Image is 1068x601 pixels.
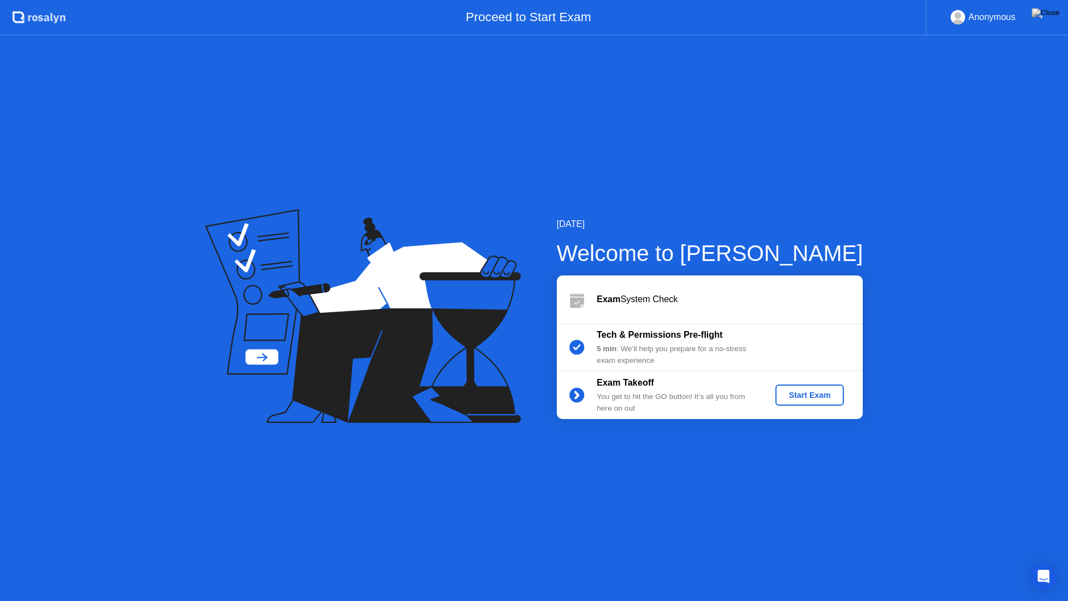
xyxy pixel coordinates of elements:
div: You get to hit the GO button! It’s all you from here on out [597,391,757,414]
div: Start Exam [780,391,839,400]
img: Close [1032,8,1060,17]
b: Exam Takeoff [597,378,654,387]
button: Start Exam [775,385,844,406]
div: System Check [597,293,863,306]
div: : We’ll help you prepare for a no-stress exam experience [597,343,757,366]
b: 5 min [597,344,617,353]
div: Anonymous [968,10,1016,24]
div: [DATE] [557,218,863,231]
div: Welcome to [PERSON_NAME] [557,237,863,270]
b: Tech & Permissions Pre-flight [597,330,723,339]
b: Exam [597,294,621,304]
div: Open Intercom Messenger [1030,563,1057,590]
